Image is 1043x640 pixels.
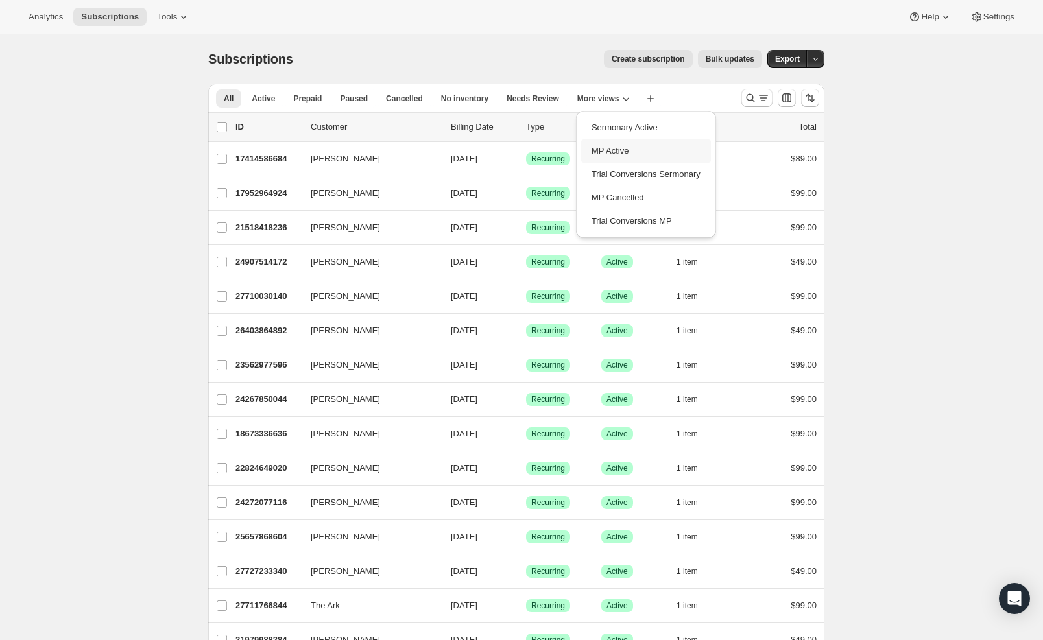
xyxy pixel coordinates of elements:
span: [PERSON_NAME] [311,530,380,543]
span: [PERSON_NAME] [311,393,380,406]
span: [DATE] [451,497,477,507]
p: 27710030140 [235,290,300,303]
div: 27711766844The Ark[DATE]SuccessRecurringSuccessActive1 item$99.00 [235,597,817,615]
span: Recurring [531,532,565,542]
span: Needs Review [507,93,559,104]
span: 1 item [677,463,698,473]
span: $99.00 [791,463,817,473]
span: Recurring [531,497,565,508]
span: [DATE] [451,394,477,404]
span: Paused [340,93,368,104]
span: Tools [157,12,177,22]
p: 27711766844 [235,599,300,612]
span: Active [606,463,628,473]
span: Active [606,291,628,302]
p: 24272077116 [235,496,300,509]
span: Recurring [531,222,565,233]
span: $89.00 [791,154,817,163]
button: [PERSON_NAME] [303,252,433,272]
span: Active [606,497,628,508]
button: [PERSON_NAME] [303,355,433,375]
span: $99.00 [791,600,817,610]
button: Sort the results [801,89,819,107]
span: Recurring [531,429,565,439]
span: 1 item [677,532,698,542]
span: $49.00 [791,326,817,335]
span: 1 item [677,497,698,508]
p: ID [235,121,300,134]
div: 27727233340[PERSON_NAME][DATE]SuccessRecurringSuccessActive1 item$49.00 [235,562,817,580]
span: [PERSON_NAME] [311,324,380,337]
button: Export [767,50,808,68]
span: $49.00 [791,257,817,267]
button: Subscriptions [73,8,147,26]
div: 23562977596[PERSON_NAME][DATE]SuccessRecurringSuccessActive1 item$99.00 [235,356,817,374]
span: [PERSON_NAME] [311,255,380,268]
span: $49.00 [791,566,817,576]
button: [PERSON_NAME] [303,458,433,479]
button: Sermonary Active [581,116,711,139]
span: [PERSON_NAME] [311,359,380,372]
div: 24272077116[PERSON_NAME][DATE]SuccessRecurringSuccessActive1 item$99.00 [235,493,817,512]
span: $99.00 [791,222,817,232]
span: Recurring [531,154,565,164]
span: Settings [983,12,1014,22]
span: [PERSON_NAME] [311,290,380,303]
button: More views [569,89,638,108]
span: [PERSON_NAME] [311,462,380,475]
span: Active [606,429,628,439]
span: 1 item [677,360,698,370]
div: 24267850044[PERSON_NAME][DATE]SuccessRecurringSuccessActive1 item$99.00 [235,390,817,409]
p: Customer [311,121,440,134]
button: 1 item [677,322,712,340]
div: IDCustomerBilling DateTypeStatusItemsTotal [235,121,817,134]
span: Prepaid [293,93,322,104]
p: 23562977596 [235,359,300,372]
span: [DATE] [451,566,477,576]
button: 1 item [677,287,712,305]
span: Help [921,12,939,22]
span: Subscriptions [208,52,293,66]
span: Active [606,360,628,370]
p: 24267850044 [235,393,300,406]
span: $99.00 [791,291,817,301]
span: Recurring [531,463,565,473]
span: [DATE] [451,360,477,370]
span: 1 item [677,394,698,405]
button: Customize table column order and visibility [778,89,796,107]
div: Open Intercom Messenger [999,583,1030,614]
button: [PERSON_NAME] [303,527,433,547]
span: Recurring [531,326,565,336]
span: $99.00 [791,532,817,541]
button: 1 item [677,459,712,477]
span: [PERSON_NAME] [311,496,380,509]
span: Recurring [531,257,565,267]
span: [DATE] [451,154,477,163]
p: 18673336636 [235,427,300,440]
div: 27710030140[PERSON_NAME][DATE]SuccessRecurringSuccessActive1 item$99.00 [235,287,817,305]
div: 17952964924[PERSON_NAME][DATE]SuccessRecurringSuccessActive1 item$99.00 [235,184,817,202]
button: 1 item [677,425,712,443]
span: $99.00 [791,497,817,507]
span: No inventory [441,93,488,104]
span: [DATE] [451,257,477,267]
button: Tools [149,8,198,26]
span: $99.00 [791,394,817,404]
span: Active [606,326,628,336]
span: Recurring [531,600,565,611]
span: The Ark [311,599,340,612]
span: $99.00 [791,360,817,370]
span: 1 item [677,326,698,336]
button: 1 item [677,562,712,580]
span: Active [606,257,628,267]
span: Active [606,532,628,542]
span: [DATE] [451,291,477,301]
span: Active [606,394,628,405]
button: Help [900,8,959,26]
span: Bulk updates [706,54,754,64]
button: [PERSON_NAME] [303,217,433,238]
button: [PERSON_NAME] [303,148,433,169]
span: Recurring [531,566,565,576]
span: $99.00 [791,188,817,198]
span: Cancelled [386,93,423,104]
